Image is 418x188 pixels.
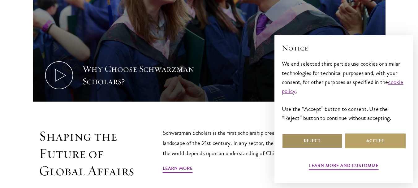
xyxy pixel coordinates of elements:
p: Schwarzman Scholars is the first scholarship created to respond to the geopolitical landscape of ... [163,128,358,158]
div: Why Choose Schwarzman Scholars? [82,63,197,88]
a: cookie policy [282,77,403,95]
button: Learn more and customize [309,162,379,171]
h2: Shaping the Future of Global Affairs [39,128,135,179]
h2: Notice [282,43,406,53]
a: Learn More [163,164,193,174]
div: We and selected third parties use cookies or similar technologies for technical purposes and, wit... [282,59,406,122]
button: Accept [345,133,406,148]
button: Reject [282,133,343,148]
